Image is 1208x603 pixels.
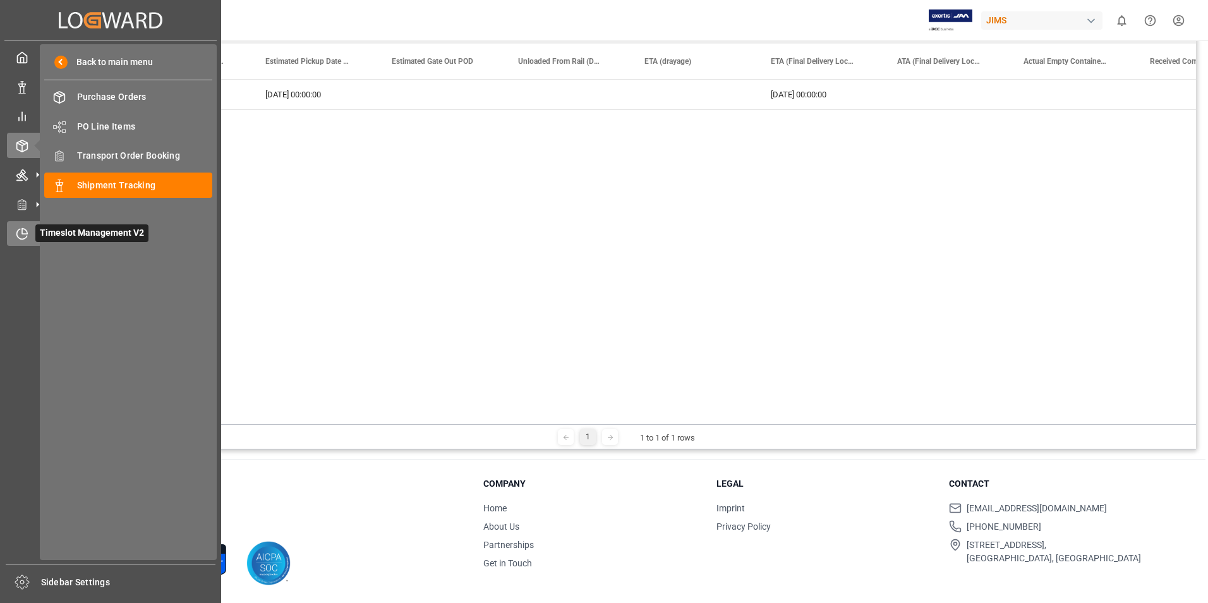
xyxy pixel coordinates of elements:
a: Imprint [716,503,745,513]
a: Partnerships [483,540,534,550]
a: Privacy Policy [716,521,771,532]
p: © 2025 Logward. All rights reserved. [83,507,452,518]
a: Timeslot Management V2Timeslot Management V2 [7,221,214,246]
p: Version 1.1.132 [83,518,452,530]
span: Estimated Pickup Date (Origin) [265,57,350,66]
a: Shipment Tracking [44,173,212,197]
div: [DATE] 00:00:00 [250,80,377,109]
a: My Cockpit [7,45,214,70]
a: Get in Touch [483,558,532,568]
a: Home [483,503,507,513]
div: 1 to 1 of 1 rows [640,432,695,444]
a: About Us [483,521,519,532]
h3: Company [483,477,701,490]
a: Data Management [7,74,214,99]
span: Actual Empty Container Dropoff [1024,57,1108,66]
span: Sidebar Settings [41,576,216,589]
h3: Legal [716,477,934,490]
button: Help Center [1136,6,1164,35]
span: PO Line Items [77,120,213,133]
span: ATA (Final Delivery Location) [897,57,982,66]
button: JIMS [981,8,1108,32]
img: AICPA SOC [246,541,291,585]
span: Estimated Gate Out POD [392,57,473,66]
button: show 0 new notifications [1108,6,1136,35]
span: ETA (drayage) [644,57,691,66]
div: JIMS [981,11,1102,30]
a: PO Line Items [44,114,212,138]
span: [STREET_ADDRESS], [GEOGRAPHIC_DATA], [GEOGRAPHIC_DATA] [967,539,1141,565]
span: Shipment Tracking [77,179,213,192]
img: Exertis%20JAM%20-%20Email%20Logo.jpg_1722504956.jpg [929,9,972,32]
div: 1 [580,429,596,445]
span: Transport Order Booking [77,149,213,162]
span: Back to main menu [68,56,153,69]
h3: Contact [949,477,1166,490]
span: Purchase Orders [77,90,213,104]
span: Timeslot Management V2 [35,224,148,242]
div: [DATE] 00:00:00 [756,80,882,109]
span: [EMAIL_ADDRESS][DOMAIN_NAME] [967,502,1107,515]
a: Purchase Orders [44,85,212,109]
span: [PHONE_NUMBER] [967,520,1041,533]
span: Unloaded From Rail (Destination) [518,57,603,66]
a: Transport Order Booking [44,143,212,168]
span: ETA (Final Delivery Location) [771,57,855,66]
